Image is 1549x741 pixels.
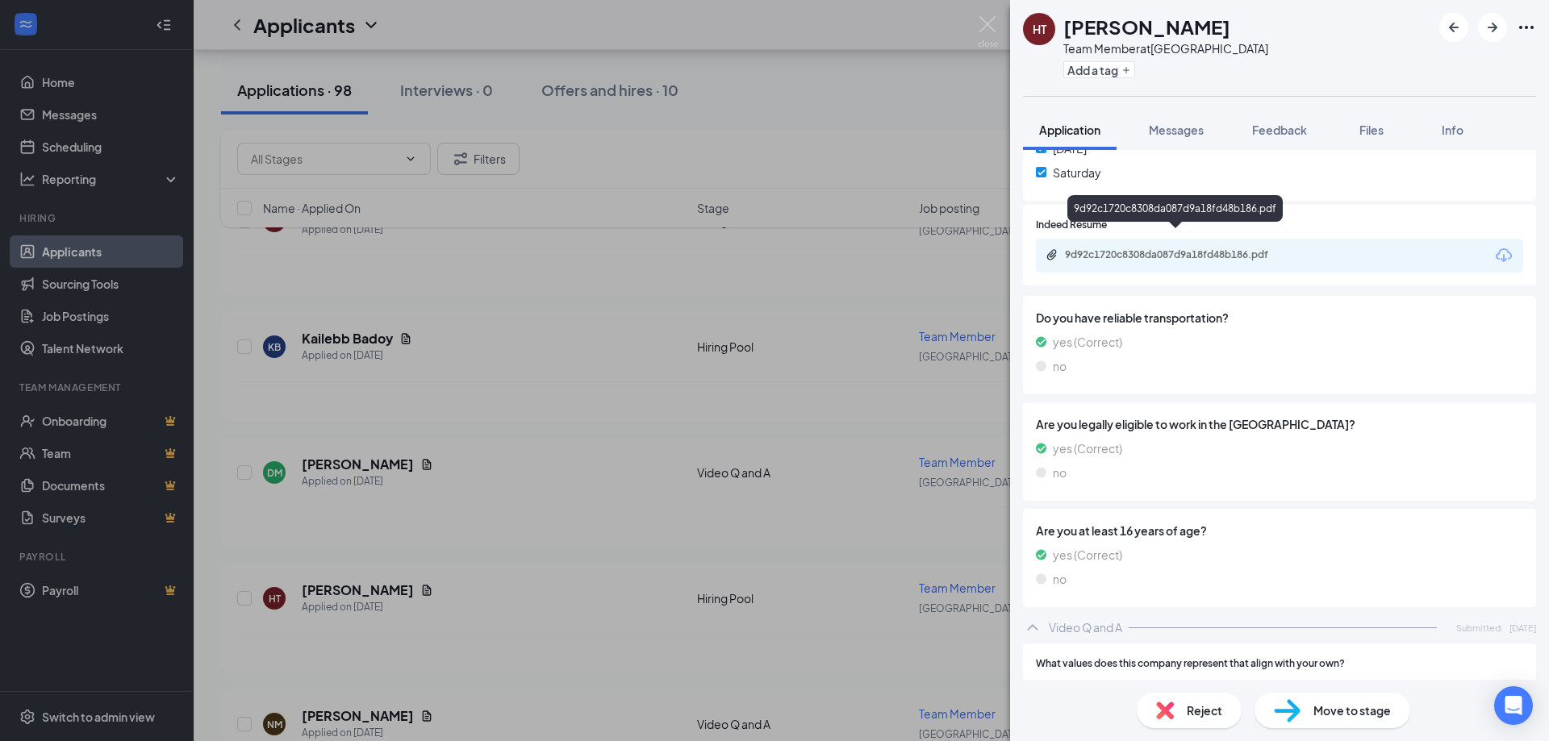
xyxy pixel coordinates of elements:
[1252,123,1307,137] span: Feedback
[1456,621,1503,635] span: Submitted:
[1053,546,1122,564] span: yes (Correct)
[1053,357,1067,375] span: no
[1036,522,1523,539] span: Are you at least 16 years of age?
[1036,218,1107,233] span: Indeed Resume
[1065,248,1291,261] div: 9d92c1720c8308da087d9a18fd48b186.pdf
[1478,13,1507,42] button: ArrowRight
[1033,21,1046,37] div: HT
[1442,123,1463,137] span: Info
[1439,13,1468,42] button: ArrowLeftNew
[1036,309,1523,327] span: Do you have reliable transportation?
[1494,686,1533,725] div: Open Intercom Messenger
[1187,701,1222,719] span: Reject
[1494,246,1514,265] svg: Download
[1053,333,1122,351] span: yes (Correct)
[1053,570,1067,588] span: no
[1509,621,1536,635] span: [DATE]
[1313,701,1391,719] span: Move to stage
[1053,439,1122,457] span: yes (Correct)
[1023,618,1042,637] svg: ChevronUp
[1063,40,1268,56] div: Team Member at [GEOGRAPHIC_DATA]
[1053,164,1101,181] span: Saturday
[1067,195,1283,222] div: 9d92c1720c8308da087d9a18fd48b186.pdf
[1444,18,1463,37] svg: ArrowLeftNew
[1359,123,1384,137] span: Files
[1046,248,1307,264] a: Paperclip9d92c1720c8308da087d9a18fd48b186.pdf
[1063,13,1230,40] h1: [PERSON_NAME]
[1049,619,1122,635] div: Video Q and A
[1483,18,1502,37] svg: ArrowRight
[1036,656,1345,672] span: What values does this company represent that align with your own?
[1063,61,1135,78] button: PlusAdd a tag
[1046,248,1058,261] svg: Paperclip
[1036,415,1523,433] span: Are you legally eligible to work in the [GEOGRAPHIC_DATA]?
[1121,65,1131,75] svg: Plus
[1149,123,1204,137] span: Messages
[1053,464,1067,481] span: no
[1517,18,1536,37] svg: Ellipses
[1039,123,1100,137] span: Application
